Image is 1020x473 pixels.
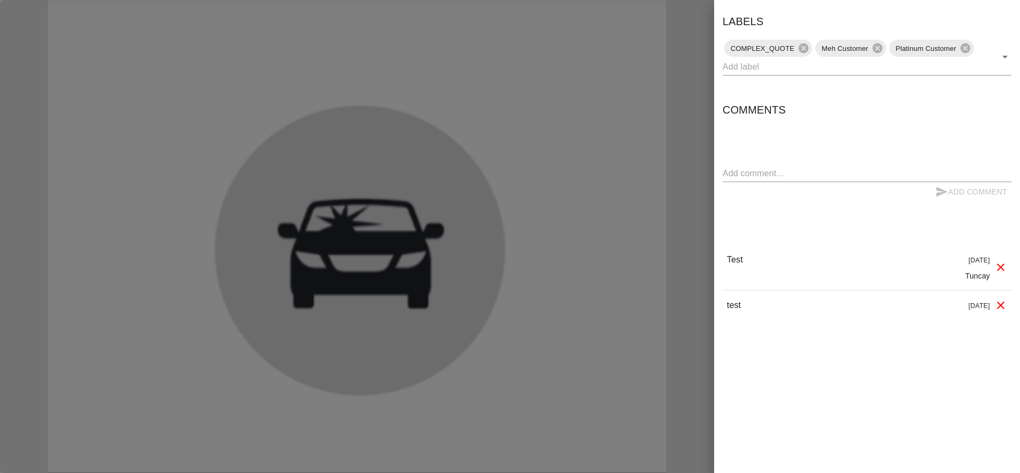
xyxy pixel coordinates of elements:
[727,299,741,312] p: test
[815,42,875,55] span: Meh Customer
[723,101,1011,118] h6: Comments
[727,253,743,266] p: Test
[723,13,764,30] h6: Labels
[997,49,1012,64] button: Open
[965,271,990,281] p: Tuncay
[969,257,990,264] span: [DATE]
[889,42,963,55] span: Platinum Customer
[889,40,974,57] div: Platinum Customer
[724,42,801,55] span: COMPLEX_QUOTE
[724,40,812,57] div: COMPLEX_QUOTE
[815,40,886,57] div: Meh Customer
[969,302,990,310] span: [DATE]
[723,58,981,75] input: Add label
